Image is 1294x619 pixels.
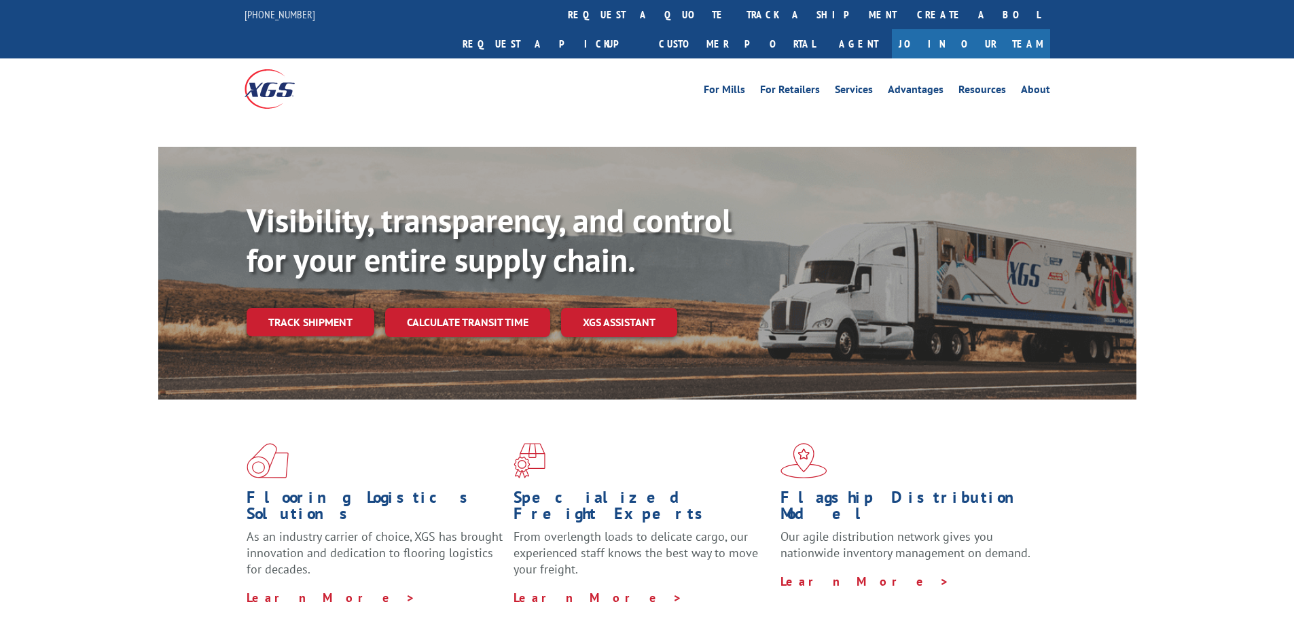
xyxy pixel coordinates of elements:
[649,29,825,58] a: Customer Portal
[704,84,745,99] a: For Mills
[247,489,503,529] h1: Flooring Logistics Solutions
[958,84,1006,99] a: Resources
[888,84,943,99] a: Advantages
[247,590,416,605] a: Learn More >
[385,308,550,337] a: Calculate transit time
[835,84,873,99] a: Services
[780,443,827,478] img: xgs-icon-flagship-distribution-model-red
[780,529,1030,561] span: Our agile distribution network gives you nationwide inventory management on demand.
[514,529,770,589] p: From overlength loads to delicate cargo, our experienced staff knows the best way to move your fr...
[514,489,770,529] h1: Specialized Freight Experts
[247,529,503,577] span: As an industry carrier of choice, XGS has brought innovation and dedication to flooring logistics...
[561,308,677,337] a: XGS ASSISTANT
[247,443,289,478] img: xgs-icon-total-supply-chain-intelligence-red
[780,489,1037,529] h1: Flagship Distribution Model
[825,29,892,58] a: Agent
[514,590,683,605] a: Learn More >
[247,199,732,281] b: Visibility, transparency, and control for your entire supply chain.
[760,84,820,99] a: For Retailers
[452,29,649,58] a: Request a pickup
[514,443,545,478] img: xgs-icon-focused-on-flooring-red
[1021,84,1050,99] a: About
[780,573,950,589] a: Learn More >
[247,308,374,336] a: Track shipment
[892,29,1050,58] a: Join Our Team
[245,7,315,21] a: [PHONE_NUMBER]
